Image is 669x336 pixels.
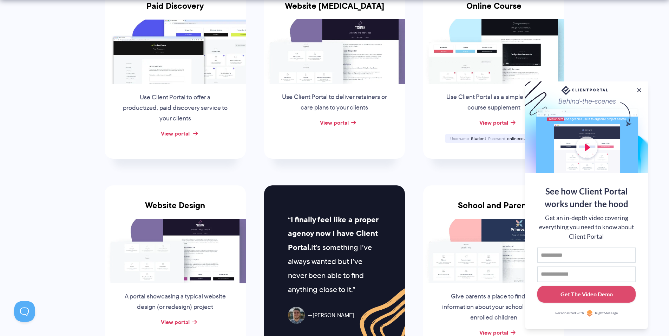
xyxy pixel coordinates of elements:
[507,136,537,141] span: onlinecourse123
[479,118,508,127] a: View portal
[122,291,229,312] p: A portal showcasing a typical website design (or redesign) project
[488,136,506,141] span: Password
[440,291,547,323] p: Give parents a place to find key information about your school for their enrolled children
[14,301,35,322] iframe: Toggle Customer Support
[288,213,381,297] p: It’s something I’ve always wanted but I’ve never been able to find anything close to it.
[308,310,354,321] span: [PERSON_NAME]
[161,129,190,138] a: View portal
[471,136,486,141] span: Student
[288,214,378,253] strong: I finally feel like a proper agency now I have Client Portal.
[440,92,547,113] p: Use Client Portal as a simple online course supplement
[537,185,636,210] div: See how Client Portal works under the hood
[555,310,584,316] span: Personalized with
[105,1,246,19] h3: Paid Discovery
[537,213,636,241] div: Get an in-depth video covering everything you need to know about Client Portal
[560,290,613,298] div: Get The Video Demo
[537,286,636,303] button: Get The Video Demo
[423,200,564,219] h3: School and Parent
[423,1,564,19] h3: Online Course
[320,118,349,127] a: View portal
[161,318,190,326] a: View portal
[586,310,593,317] img: Personalized with RightMessage
[264,1,405,19] h3: Website [MEDICAL_DATA]
[122,92,229,124] p: Use Client Portal to offer a productized, paid discovery service to your clients
[595,310,618,316] span: RightMessage
[281,92,388,113] p: Use Client Portal to deliver retainers or care plans to your clients
[450,136,470,141] span: Username
[537,310,636,317] a: Personalized withRightMessage
[105,200,246,219] h3: Website Design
